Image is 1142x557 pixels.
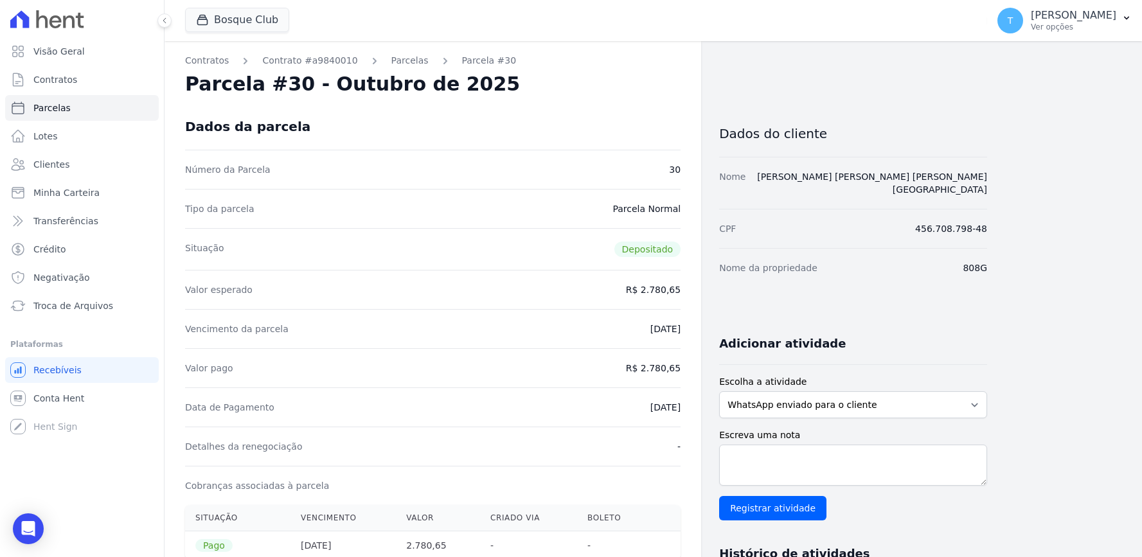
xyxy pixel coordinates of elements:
[33,271,90,284] span: Negativação
[757,172,987,195] a: [PERSON_NAME] [PERSON_NAME] [PERSON_NAME][GEOGRAPHIC_DATA]
[462,54,517,67] a: Parcela #30
[5,180,159,206] a: Minha Carteira
[1031,22,1116,32] p: Ver opções
[185,401,274,414] dt: Data de Pagamento
[5,123,159,149] a: Lotes
[185,163,271,176] dt: Número da Parcela
[391,54,429,67] a: Parcelas
[650,323,681,335] dd: [DATE]
[5,152,159,177] a: Clientes
[185,202,254,215] dt: Tipo da parcela
[5,265,159,290] a: Negativação
[719,429,987,442] label: Escreva uma nota
[5,95,159,121] a: Parcelas
[987,3,1142,39] button: T [PERSON_NAME] Ver opções
[963,261,987,274] dd: 808G
[626,362,681,375] dd: R$ 2.780,65
[614,242,681,257] span: Depositado
[33,215,98,227] span: Transferências
[185,505,290,531] th: Situação
[719,222,736,235] dt: CPF
[33,299,113,312] span: Troca de Arquivos
[33,364,82,376] span: Recebíveis
[5,293,159,319] a: Troca de Arquivos
[669,163,681,176] dd: 30
[33,186,100,199] span: Minha Carteira
[185,479,329,492] dt: Cobranças associadas à parcela
[719,496,826,520] input: Registrar atividade
[13,513,44,544] div: Open Intercom Messenger
[185,440,303,453] dt: Detalhes da renegociação
[5,67,159,93] a: Contratos
[577,505,652,531] th: Boleto
[719,126,987,141] h3: Dados do cliente
[480,505,577,531] th: Criado via
[185,8,289,32] button: Bosque Club
[290,505,396,531] th: Vencimento
[719,170,745,196] dt: Nome
[185,242,224,257] dt: Situação
[10,337,154,352] div: Plataformas
[719,375,987,389] label: Escolha a atividade
[33,243,66,256] span: Crédito
[719,261,817,274] dt: Nome da propriedade
[1008,16,1013,25] span: T
[915,222,987,235] dd: 456.708.798-48
[677,440,681,453] dd: -
[185,54,229,67] a: Contratos
[612,202,681,215] dd: Parcela Normal
[5,39,159,64] a: Visão Geral
[33,45,85,58] span: Visão Geral
[33,158,69,171] span: Clientes
[185,73,520,96] h2: Parcela #30 - Outubro de 2025
[185,362,233,375] dt: Valor pago
[185,119,310,134] div: Dados da parcela
[185,283,253,296] dt: Valor esperado
[33,73,77,86] span: Contratos
[262,54,357,67] a: Contrato #a9840010
[650,401,681,414] dd: [DATE]
[5,208,159,234] a: Transferências
[5,385,159,411] a: Conta Hent
[5,236,159,262] a: Crédito
[5,357,159,383] a: Recebíveis
[719,336,846,351] h3: Adicionar atividade
[396,505,480,531] th: Valor
[33,102,71,114] span: Parcelas
[1031,9,1116,22] p: [PERSON_NAME]
[33,392,84,405] span: Conta Hent
[185,323,289,335] dt: Vencimento da parcela
[626,283,681,296] dd: R$ 2.780,65
[33,130,58,143] span: Lotes
[185,54,681,67] nav: Breadcrumb
[195,539,233,552] span: Pago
